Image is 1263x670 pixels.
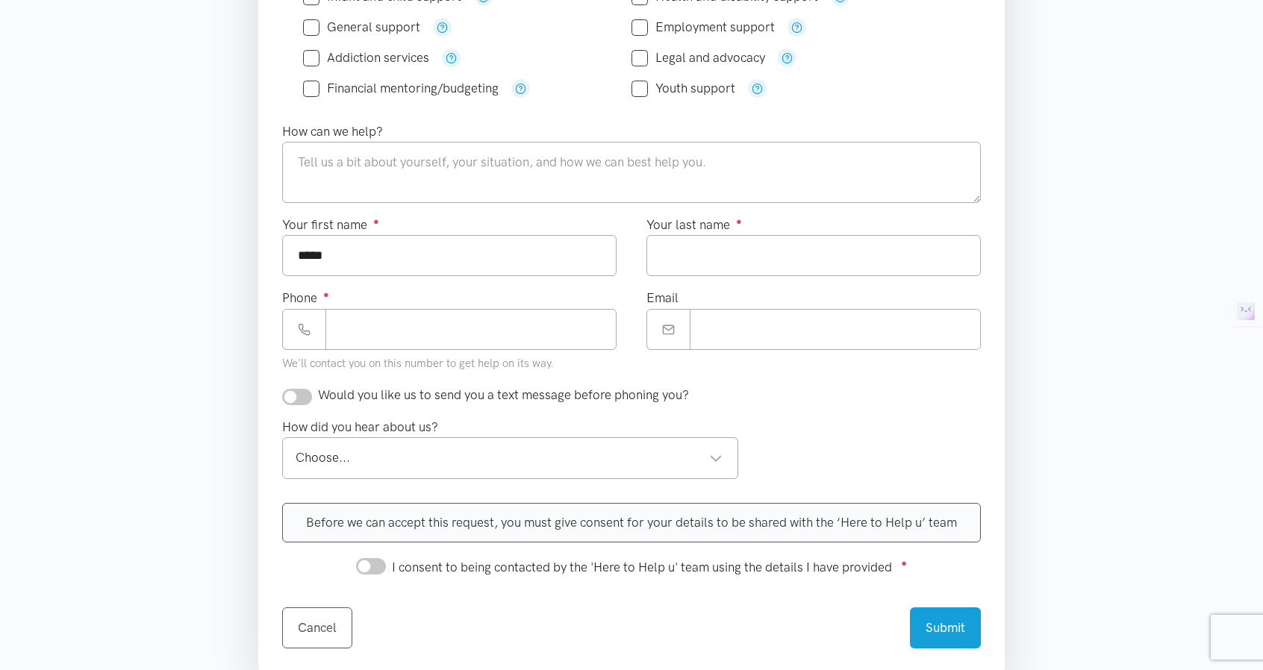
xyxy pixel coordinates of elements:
[690,309,981,350] input: Email
[303,51,429,64] label: Addiction services
[282,357,554,370] small: We'll contact you on this number to get help on its way.
[631,51,765,64] label: Legal and advocacy
[282,503,981,542] div: Before we can accept this request, you must give consent for your details to be shared with the ‘...
[736,216,742,227] sup: ●
[901,557,907,569] sup: ●
[323,289,329,300] sup: ●
[303,21,420,34] label: General support
[910,607,981,648] button: Submit
[303,82,499,95] label: Financial mentoring/budgeting
[631,21,775,34] label: Employment support
[373,216,379,227] sup: ●
[392,560,892,574] span: I consent to being contacted by the 'Here to Help u' team using the details I have provided
[646,288,679,308] label: Email
[282,122,383,142] label: How can we help?
[296,448,723,468] div: Choose...
[325,309,617,350] input: Phone number
[646,215,742,235] label: Your last name
[318,387,689,402] span: Would you like us to send you a text message before phoning you?
[282,607,352,648] a: Cancel
[282,288,329,308] label: Phone
[282,215,379,235] label: Your first name
[631,82,735,95] label: Youth support
[282,417,438,437] label: How did you hear about us?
